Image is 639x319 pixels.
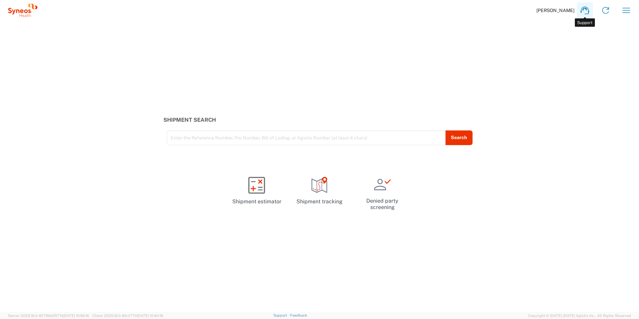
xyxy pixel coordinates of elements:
[8,314,89,318] span: Server: 2025.16.0-82789e55714
[528,313,631,319] span: Copyright © [DATE]-[DATE] Agistix Inc., All Rights Reserved
[92,314,163,318] span: Client: 2025.16.0-8fc0770
[163,117,476,123] h3: Shipment Search
[63,314,89,318] span: [DATE] 10:56:16
[290,313,307,317] a: Feedback
[273,313,290,317] a: Support
[354,171,411,216] a: Denied party screening
[291,171,348,211] a: Shipment tracking
[536,7,574,13] span: [PERSON_NAME]
[445,130,473,145] button: Search
[228,171,285,211] a: Shipment estimator
[137,314,163,318] span: [DATE] 10:40:19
